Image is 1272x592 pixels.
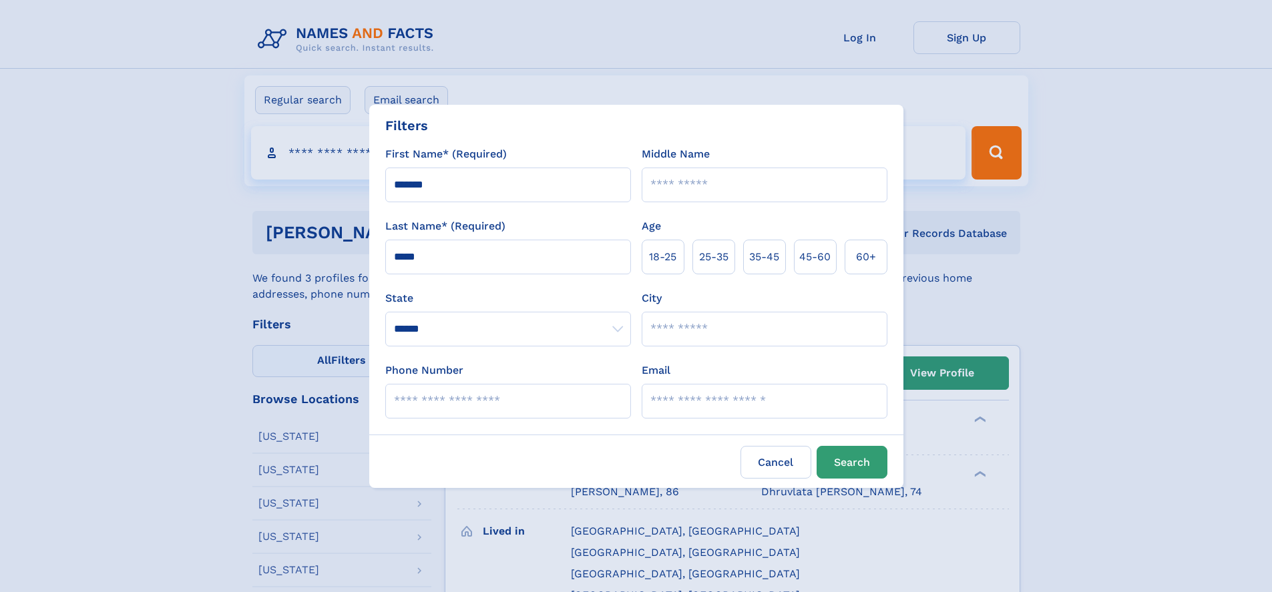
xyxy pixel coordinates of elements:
span: 60+ [856,249,876,265]
label: Phone Number [385,362,463,378]
span: 25‑35 [699,249,728,265]
label: Cancel [740,446,811,479]
div: Filters [385,115,428,135]
span: 45‑60 [799,249,831,265]
label: City [642,290,662,306]
label: Last Name* (Required) [385,218,505,234]
label: State [385,290,631,306]
span: 18‑25 [649,249,676,265]
label: Middle Name [642,146,710,162]
span: 35‑45 [749,249,779,265]
label: Age [642,218,661,234]
button: Search [817,446,887,479]
label: Email [642,362,670,378]
label: First Name* (Required) [385,146,507,162]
